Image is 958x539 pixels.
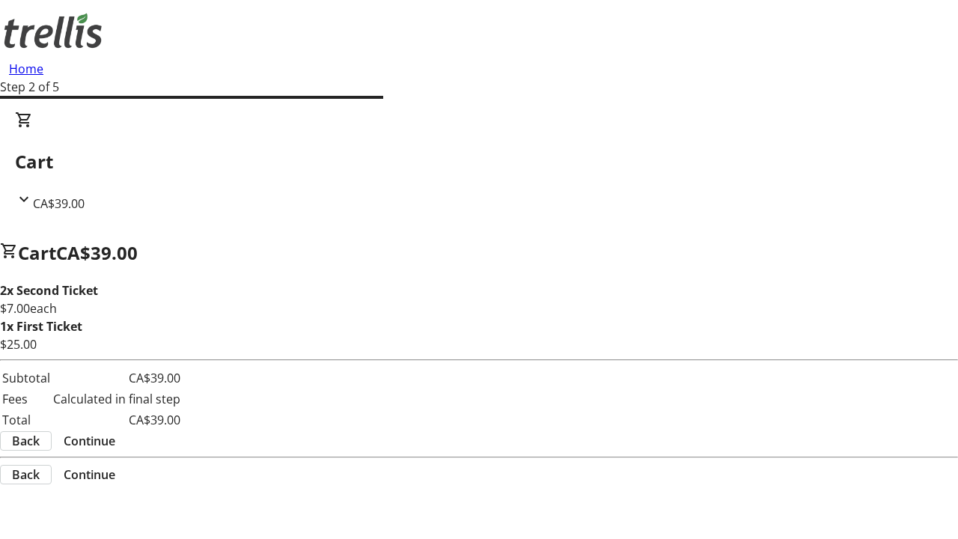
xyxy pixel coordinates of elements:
[56,240,138,265] span: CA$39.00
[12,466,40,484] span: Back
[1,410,51,430] td: Total
[15,111,943,213] div: CartCA$39.00
[33,195,85,212] span: CA$39.00
[52,368,181,388] td: CA$39.00
[52,410,181,430] td: CA$39.00
[18,240,56,265] span: Cart
[52,466,127,484] button: Continue
[64,466,115,484] span: Continue
[15,148,943,175] h2: Cart
[64,432,115,450] span: Continue
[52,389,181,409] td: Calculated in final step
[1,368,51,388] td: Subtotal
[12,432,40,450] span: Back
[52,432,127,450] button: Continue
[1,389,51,409] td: Fees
